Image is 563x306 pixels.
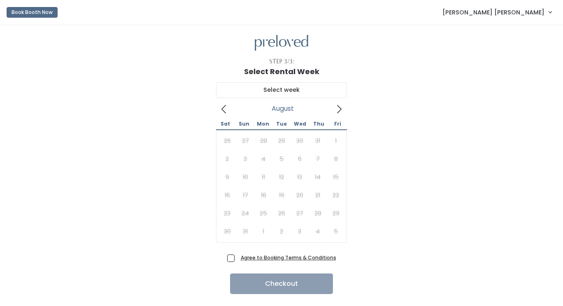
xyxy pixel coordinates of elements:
img: preloved logo [255,35,308,51]
span: [PERSON_NAME] [PERSON_NAME] [442,8,544,17]
span: August [272,107,294,110]
span: Sun [235,121,253,126]
a: Agree to Booking Terms & Conditions [241,254,336,261]
span: Wed [291,121,309,126]
a: Book Booth Now [7,3,58,21]
h1: Select Rental Week [244,68,319,76]
input: Select week [216,82,347,98]
span: Sat [216,121,235,126]
span: Fri [328,121,347,126]
span: Thu [309,121,328,126]
button: Book Booth Now [7,7,58,18]
a: [PERSON_NAME] [PERSON_NAME] [434,3,560,21]
span: Mon [254,121,272,126]
span: Tue [272,121,291,126]
button: Checkout [230,273,333,294]
div: Step 3/3: [269,57,294,66]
